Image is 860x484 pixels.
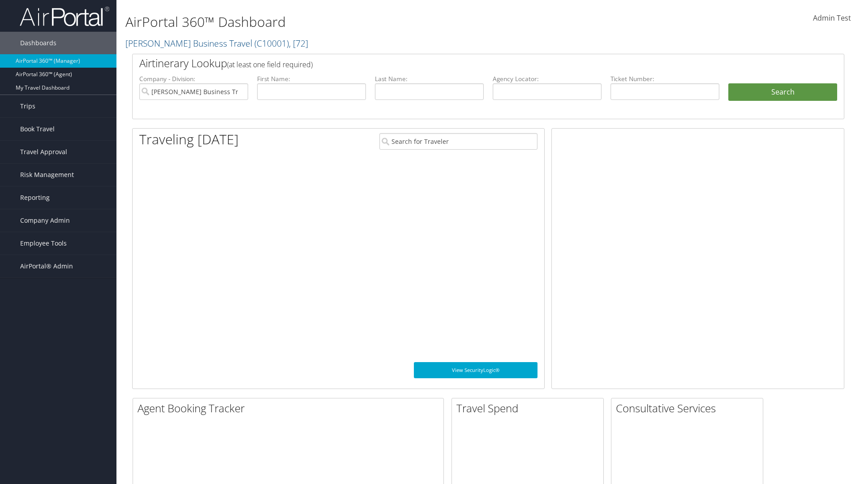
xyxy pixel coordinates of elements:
[289,37,308,49] span: , [ 72 ]
[456,401,603,416] h2: Travel Spend
[20,95,35,117] span: Trips
[813,13,851,23] span: Admin Test
[616,401,763,416] h2: Consultative Services
[125,13,609,31] h1: AirPortal 360™ Dashboard
[20,209,70,232] span: Company Admin
[20,232,67,255] span: Employee Tools
[379,133,537,150] input: Search for Traveler
[813,4,851,32] a: Admin Test
[20,255,73,277] span: AirPortal® Admin
[611,74,719,83] label: Ticket Number:
[20,186,50,209] span: Reporting
[125,37,308,49] a: [PERSON_NAME] Business Travel
[139,56,778,71] h2: Airtinerary Lookup
[139,130,239,149] h1: Traveling [DATE]
[20,164,74,186] span: Risk Management
[375,74,484,83] label: Last Name:
[20,141,67,163] span: Travel Approval
[414,362,537,378] a: View SecurityLogic®
[257,74,366,83] label: First Name:
[139,74,248,83] label: Company - Division:
[493,74,602,83] label: Agency Locator:
[254,37,289,49] span: ( C10001 )
[20,32,56,54] span: Dashboards
[728,83,837,101] button: Search
[20,118,55,140] span: Book Travel
[20,6,109,27] img: airportal-logo.png
[227,60,313,69] span: (at least one field required)
[138,401,443,416] h2: Agent Booking Tracker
